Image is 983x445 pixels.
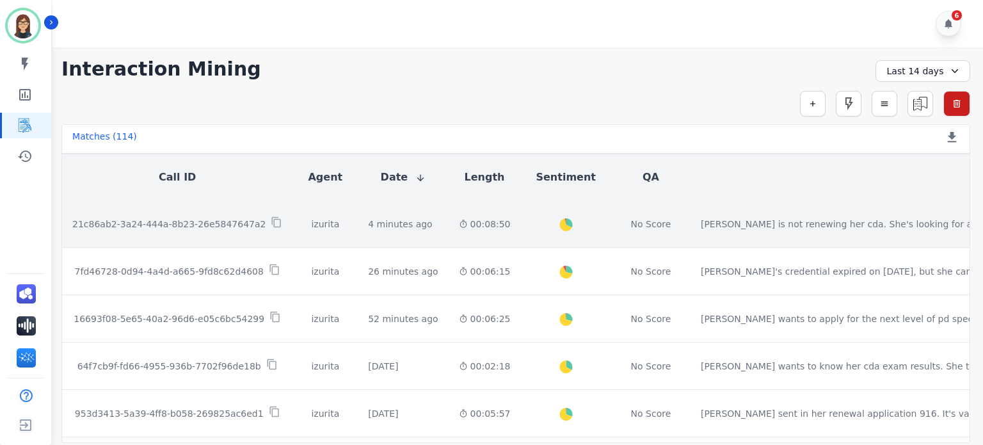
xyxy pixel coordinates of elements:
button: Agent [308,170,342,185]
div: Last 14 days [875,60,970,82]
p: 953d3413-5a39-4ff8-b058-269825ac6ed1 [75,407,264,420]
div: izurita [303,407,348,420]
button: Sentiment [536,170,595,185]
div: 00:06:15 [459,265,511,278]
div: [DATE] [368,360,398,373]
p: 64f7cb9f-fd66-4955-936b-7702f96de18b [77,360,261,373]
div: 4 minutes ago [368,218,433,231]
div: izurita [303,360,348,373]
div: No Score [631,218,671,231]
div: 26 minutes ago [368,265,438,278]
div: izurita [303,218,348,231]
div: No Score [631,312,671,325]
div: [DATE] [368,407,398,420]
p: 21c86ab2-3a24-444a-8b23-26e5847647a2 [72,218,266,231]
button: Call ID [159,170,196,185]
div: 00:06:25 [459,312,511,325]
div: No Score [631,407,671,420]
div: izurita [303,312,348,325]
div: 52 minutes ago [368,312,438,325]
p: 16693f08-5e65-40a2-96d6-e05c6bc54299 [74,312,264,325]
div: No Score [631,360,671,373]
div: 00:02:18 [459,360,511,373]
button: Length [465,170,505,185]
h1: Interaction Mining [61,58,261,81]
div: 00:05:57 [459,407,511,420]
div: Matches ( 114 ) [72,130,137,148]
button: Date [381,170,426,185]
img: Bordered avatar [8,10,38,41]
div: No Score [631,265,671,278]
div: 6 [952,10,962,20]
p: 7fd46728-0d94-4a4d-a665-9fd8c62d4608 [75,265,264,278]
button: QA [643,170,659,185]
div: izurita [303,265,348,278]
div: 00:08:50 [459,218,511,231]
